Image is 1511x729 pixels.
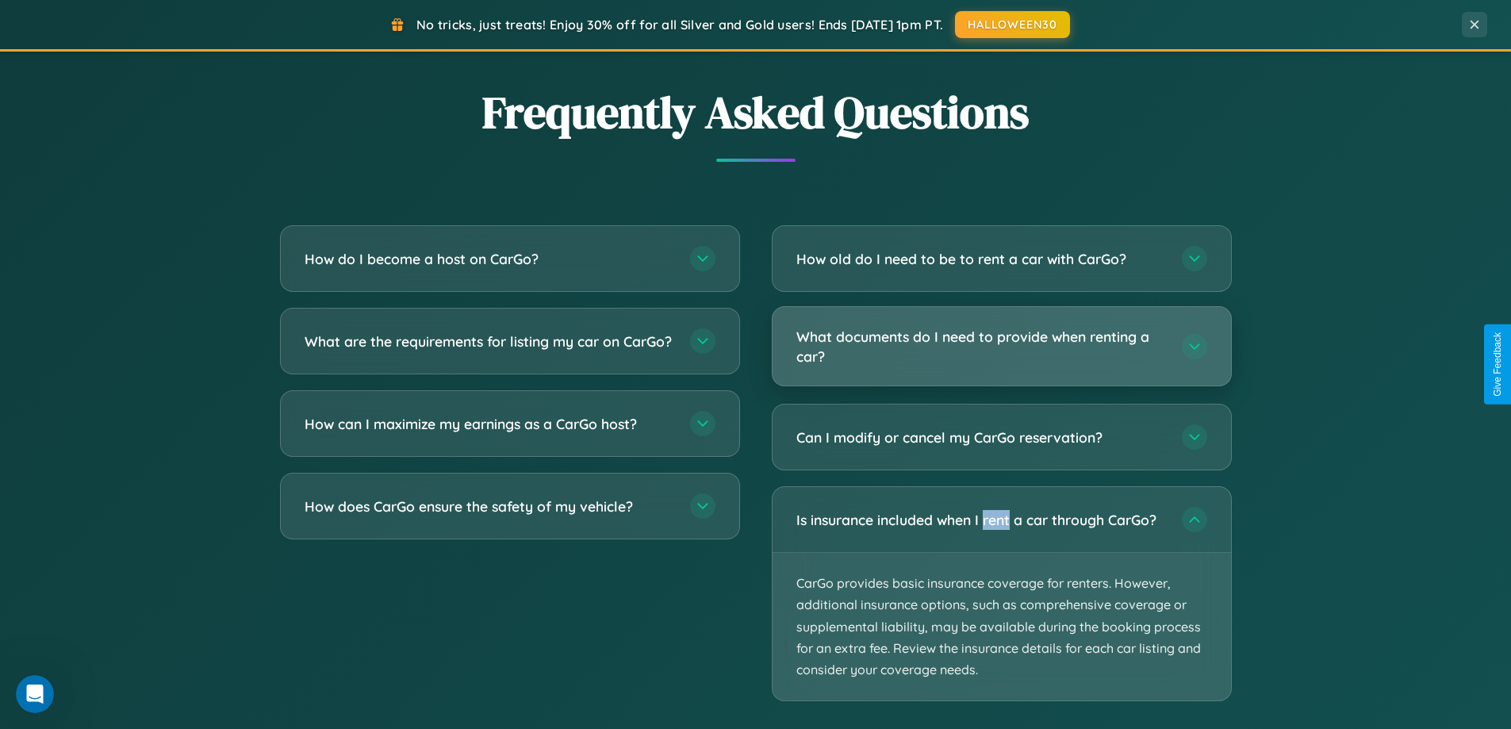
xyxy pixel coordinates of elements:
[796,327,1166,366] h3: What documents do I need to provide when renting a car?
[796,428,1166,447] h3: Can I modify or cancel my CarGo reservation?
[305,332,674,351] h3: What are the requirements for listing my car on CarGo?
[796,510,1166,530] h3: Is insurance included when I rent a car through CarGo?
[773,553,1231,700] p: CarGo provides basic insurance coverage for renters. However, additional insurance options, such ...
[955,11,1070,38] button: HALLOWEEN30
[796,249,1166,269] h3: How old do I need to be to rent a car with CarGo?
[305,497,674,516] h3: How does CarGo ensure the safety of my vehicle?
[305,414,674,434] h3: How can I maximize my earnings as a CarGo host?
[16,675,54,713] iframe: Intercom live chat
[305,249,674,269] h3: How do I become a host on CarGo?
[280,82,1232,143] h2: Frequently Asked Questions
[1492,332,1503,397] div: Give Feedback
[416,17,943,33] span: No tricks, just treats! Enjoy 30% off for all Silver and Gold users! Ends [DATE] 1pm PT.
